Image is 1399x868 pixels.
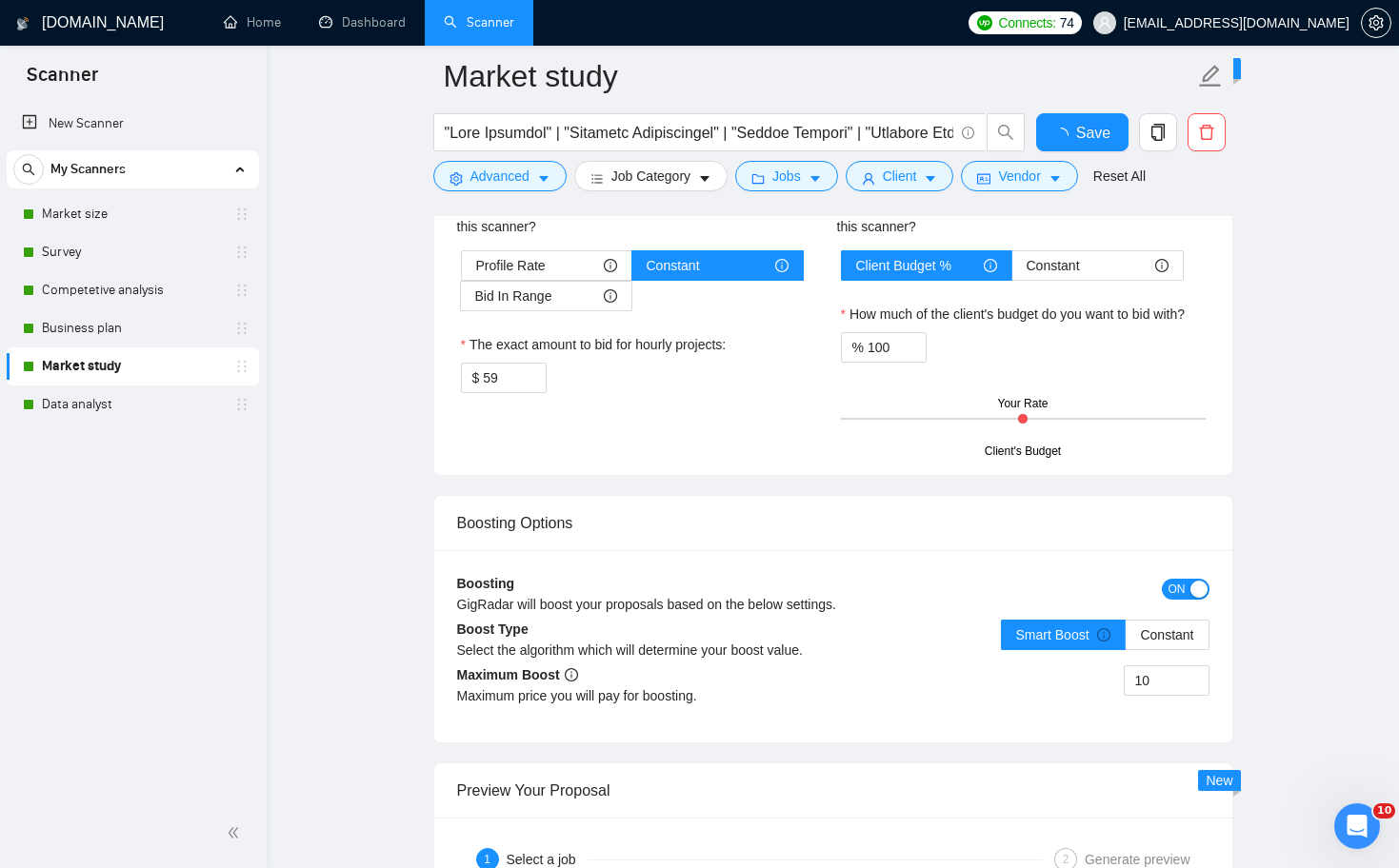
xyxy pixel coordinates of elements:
[457,667,578,682] b: Maximum Boost
[1098,16,1111,30] span: user
[1097,628,1110,641] span: info-circle
[484,853,490,866] span: 1
[1169,579,1186,600] span: ON
[1198,64,1223,89] span: edit
[698,171,711,186] span: caret-down
[457,621,529,637] b: Boost Type
[809,171,822,186] span: caret-down
[470,166,530,187] span: Advanced
[224,14,281,30] a: homeHome
[1206,61,1232,76] span: New
[574,161,728,191] button: barsJob Categorycaret-down
[775,259,789,272] span: info-circle
[476,251,546,280] span: Profile Rate
[1076,121,1110,145] span: Save
[604,259,617,272] span: info-circle
[647,251,700,280] span: Constant
[234,359,250,374] span: holder
[14,163,43,176] span: search
[457,594,1022,615] div: GigRadar will boost your proposals based on the below settings.
[234,245,250,260] span: holder
[604,289,617,303] span: info-circle
[1060,12,1074,33] span: 74
[1189,124,1225,141] span: delete
[565,668,578,681] span: info-circle
[1361,8,1391,38] button: setting
[998,12,1055,33] span: Connects:
[457,496,1209,550] div: Boosting Options
[924,171,937,186] span: caret-down
[987,113,1025,151] button: search
[457,576,515,591] b: Boosting
[1049,171,1062,186] span: caret-down
[1053,128,1076,143] span: loading
[457,763,1209,818] div: Preview Your Proposal
[1063,853,1069,866] span: 2
[475,282,552,310] span: Bid In Range
[42,195,223,233] a: Market size
[483,364,545,392] input: The exact amount to bid for hourly projects:
[450,171,463,186] span: setting
[445,121,953,145] input: Search Freelance Jobs...
[985,443,1061,461] div: Client's Budget
[977,171,990,186] span: idcard
[846,161,954,191] button: userClientcaret-down
[984,259,997,272] span: info-circle
[42,385,223,424] a: Data analyst
[868,333,926,362] input: How much of the client's budget do you want to bid with?
[234,397,250,412] span: holder
[1093,166,1146,187] a: Reset All
[7,105,259,143] li: New Scanner
[1206,773,1232,788] span: New
[7,150,259,424] li: My Scanners
[1036,113,1129,151] button: Save
[1140,124,1176,141] span: copy
[42,233,223,271] a: Survey
[1361,15,1391,30] a: setting
[962,127,974,139] span: info-circle
[1016,627,1111,642] span: Smart Boost
[772,166,801,187] span: Jobs
[988,124,1024,141] span: search
[961,161,1077,191] button: idcardVendorcaret-down
[1139,113,1177,151] button: copy
[457,640,833,661] div: Select the algorithm which will determine your boost value.
[42,309,223,347] a: Business plan
[1027,251,1080,280] span: Constant
[611,166,690,187] span: Job Category
[11,61,113,101] span: Scanner
[1140,627,1193,642] span: Constant
[433,161,567,191] button: settingAdvancedcaret-down
[1334,803,1380,849] iframe: Intercom live chat
[461,334,727,355] label: The exact amount to bid for hourly projects:
[444,52,1194,100] input: Scanner name...
[42,271,223,309] a: Competetive analysis
[751,171,765,186] span: folder
[13,154,44,185] button: search
[1155,259,1169,272] span: info-circle
[998,395,1049,413] div: Your Rate
[1362,15,1390,30] span: setting
[883,166,917,187] span: Client
[590,171,604,186] span: bars
[977,15,992,30] img: upwork-logo.png
[234,321,250,336] span: holder
[1373,803,1395,819] span: 10
[234,207,250,222] span: holder
[841,304,1186,325] label: How much of the client's budget do you want to bid with?
[234,283,250,298] span: holder
[862,171,875,186] span: user
[537,171,550,186] span: caret-down
[856,251,951,280] span: Client Budget %
[319,14,406,30] a: dashboardDashboard
[998,166,1040,187] span: Vendor
[444,14,514,30] a: searchScanner
[735,161,838,191] button: folderJobscaret-down
[227,823,246,842] span: double-left
[457,685,833,706] div: Maximum price you will pay for boosting.
[1188,113,1226,151] button: delete
[22,105,244,143] a: New Scanner
[50,150,126,188] span: My Scanners
[42,347,223,385] a: Market study
[16,9,30,39] img: logo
